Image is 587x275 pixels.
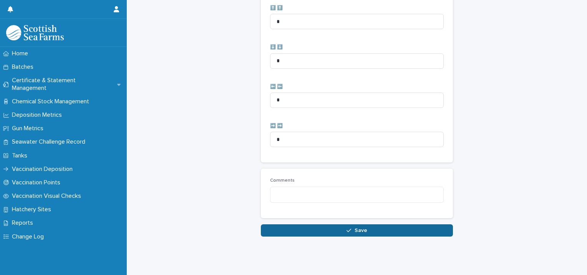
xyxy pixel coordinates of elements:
[9,98,95,105] p: Chemical Stock Management
[9,192,87,200] p: Vaccination Visual Checks
[9,50,34,57] p: Home
[9,166,79,173] p: Vaccination Deposition
[9,179,66,186] p: Vaccination Points
[270,84,283,89] span: ⬅️ ⬅️
[9,233,50,240] p: Change Log
[9,219,39,227] p: Reports
[270,6,283,10] span: ⬆️ ⬆️
[9,77,117,91] p: Certificate & Statement Management
[9,125,50,132] p: Gun Metrics
[6,25,64,40] img: uOABhIYSsOPhGJQdTwEw
[9,63,40,71] p: Batches
[9,152,33,159] p: Tanks
[270,45,283,50] span: ⬇️ ⬇️
[9,138,91,146] p: Seawater Challenge Record
[261,224,453,237] button: Save
[9,206,57,213] p: Hatchery Sites
[270,178,295,183] span: Comments
[270,124,283,128] span: ➡️ ➡️
[9,111,68,119] p: Deposition Metrics
[355,228,367,233] span: Save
